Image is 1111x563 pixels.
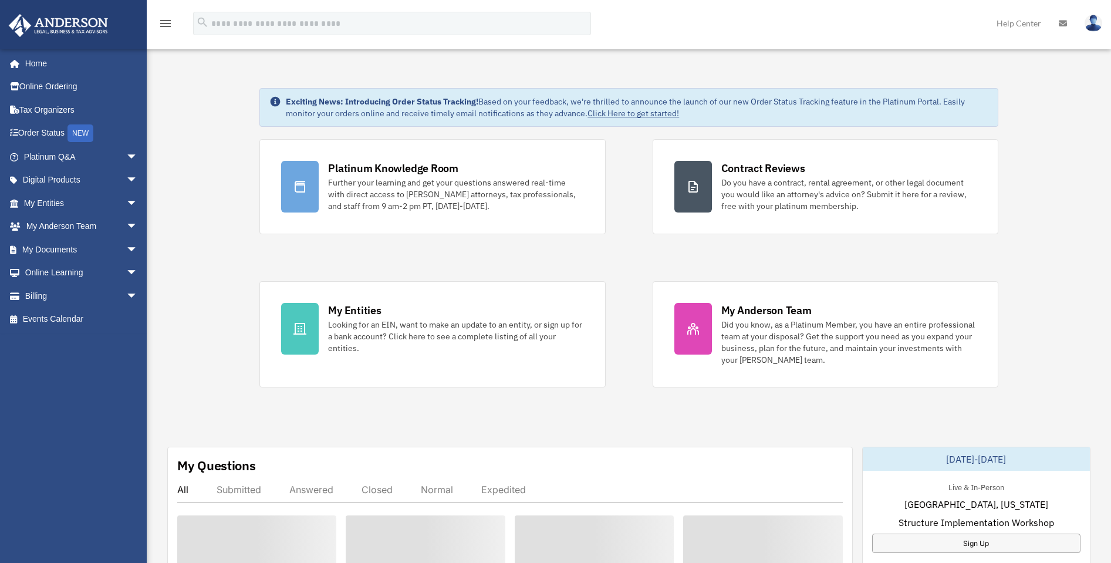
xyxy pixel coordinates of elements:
span: Structure Implementation Workshop [899,515,1054,530]
a: My Entities Looking for an EIN, want to make an update to an entity, or sign up for a bank accoun... [259,281,605,387]
div: My Anderson Team [721,303,812,318]
div: All [177,484,188,495]
i: menu [158,16,173,31]
span: arrow_drop_down [126,145,150,169]
div: Looking for an EIN, want to make an update to an entity, or sign up for a bank account? Click her... [328,319,583,354]
a: Tax Organizers [8,98,156,122]
a: Platinum Knowledge Room Further your learning and get your questions answered real-time with dire... [259,139,605,234]
div: Answered [289,484,333,495]
span: arrow_drop_down [126,215,150,239]
span: [GEOGRAPHIC_DATA], [US_STATE] [904,497,1048,511]
a: Billingarrow_drop_down [8,284,156,308]
div: NEW [67,124,93,142]
a: Events Calendar [8,308,156,331]
strong: Exciting News: Introducing Order Status Tracking! [286,96,478,107]
a: My Anderson Teamarrow_drop_down [8,215,156,238]
i: search [196,16,209,29]
div: My Entities [328,303,381,318]
span: arrow_drop_down [126,261,150,285]
a: Online Learningarrow_drop_down [8,261,156,285]
a: Order StatusNEW [8,122,156,146]
a: My Documentsarrow_drop_down [8,238,156,261]
div: Did you know, as a Platinum Member, you have an entire professional team at your disposal? Get th... [721,319,977,366]
a: Platinum Q&Aarrow_drop_down [8,145,156,168]
div: Platinum Knowledge Room [328,161,458,176]
div: Expedited [481,484,526,495]
span: arrow_drop_down [126,284,150,308]
a: Home [8,52,150,75]
span: arrow_drop_down [126,238,150,262]
a: Sign Up [872,534,1080,553]
a: Digital Productsarrow_drop_down [8,168,156,192]
span: arrow_drop_down [126,191,150,215]
img: User Pic [1085,15,1102,32]
a: My Anderson Team Did you know, as a Platinum Member, you have an entire professional team at your... [653,281,998,387]
div: Further your learning and get your questions answered real-time with direct access to [PERSON_NAM... [328,177,583,212]
img: Anderson Advisors Platinum Portal [5,14,112,37]
div: Based on your feedback, we're thrilled to announce the launch of our new Order Status Tracking fe... [286,96,988,119]
div: Normal [421,484,453,495]
div: Contract Reviews [721,161,805,176]
div: [DATE]-[DATE] [863,447,1090,471]
div: Do you have a contract, rental agreement, or other legal document you would like an attorney's ad... [721,177,977,212]
a: Online Ordering [8,75,156,99]
div: Live & In-Person [939,480,1014,493]
a: My Entitiesarrow_drop_down [8,191,156,215]
a: menu [158,21,173,31]
div: Submitted [217,484,261,495]
span: arrow_drop_down [126,168,150,193]
div: Closed [362,484,393,495]
a: Click Here to get started! [587,108,679,119]
div: My Questions [177,457,256,474]
a: Contract Reviews Do you have a contract, rental agreement, or other legal document you would like... [653,139,998,234]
